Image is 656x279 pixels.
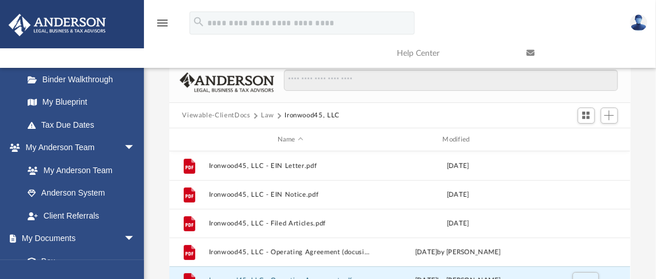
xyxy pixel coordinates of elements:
button: Add [601,108,618,124]
div: [DATE] by [PERSON_NAME] [377,247,540,258]
img: User Pic [630,14,647,31]
div: [DATE] [377,219,540,229]
div: Modified [377,135,540,145]
a: My Blueprint [16,91,147,114]
input: Search files and folders [284,70,617,91]
button: Ironwood45, LLC - EIN Letter.pdf [209,162,372,170]
span: arrow_drop_down [124,227,147,251]
a: menu [156,22,169,30]
div: Name [208,135,371,145]
a: Binder Walkthrough [16,68,153,91]
a: My Anderson Teamarrow_drop_down [8,136,147,159]
button: Ironwood45, LLC - Operating Agreement (docusigned).pdf [209,249,372,256]
a: Help Center [388,30,518,76]
div: id [175,135,203,145]
button: Switch to Grid View [578,108,595,124]
a: Box [16,250,141,273]
a: Anderson System [16,182,147,205]
a: My Anderson Team [16,159,141,182]
div: [DATE] [377,190,540,200]
span: arrow_drop_down [124,136,147,160]
i: menu [156,16,169,30]
div: [DATE] [377,161,540,171]
button: Viewable-ClientDocs [182,110,250,121]
a: My Documentsarrow_drop_down [8,227,147,250]
button: Ironwood45, LLC [285,110,340,121]
button: Law [261,110,274,121]
button: Ironwood45, LLC - Filed Articles.pdf [209,220,372,227]
img: Anderson Advisors Platinum Portal [5,14,109,36]
div: id [545,135,625,145]
a: Client Referrals [16,204,147,227]
i: search [192,16,205,28]
button: Ironwood45, LLC - EIN Notice.pdf [209,191,372,198]
a: Tax Due Dates [16,113,153,136]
